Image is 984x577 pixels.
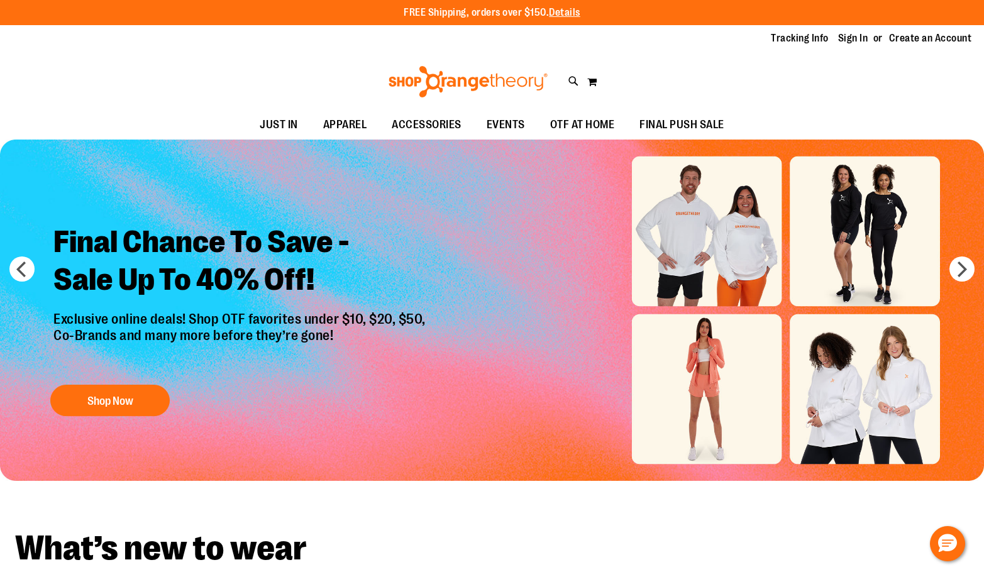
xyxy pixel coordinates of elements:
button: Hello, have a question? Let’s chat. [930,526,965,561]
p: Exclusive online deals! Shop OTF favorites under $10, $20, $50, Co-Brands and many more before th... [44,311,438,373]
a: EVENTS [474,111,538,140]
img: Shop Orangetheory [387,66,550,97]
h2: Final Chance To Save - Sale Up To 40% Off! [44,214,438,311]
span: JUST IN [260,111,298,139]
a: Sign In [838,31,868,45]
a: Final Chance To Save -Sale Up To 40% Off! Exclusive online deals! Shop OTF favorites under $10, $... [44,214,438,423]
span: FINAL PUSH SALE [639,111,724,139]
a: ACCESSORIES [379,111,474,140]
a: Create an Account [889,31,972,45]
p: FREE Shipping, orders over $150. [404,6,580,20]
span: OTF AT HOME [550,111,615,139]
span: APPAREL [323,111,367,139]
span: ACCESSORIES [392,111,462,139]
span: EVENTS [487,111,525,139]
button: Shop Now [50,385,170,416]
a: Tracking Info [771,31,829,45]
a: APPAREL [311,111,380,140]
a: Details [549,7,580,18]
a: JUST IN [247,111,311,140]
button: prev [9,256,35,282]
h2: What’s new to wear [15,531,969,566]
button: next [949,256,975,282]
a: FINAL PUSH SALE [627,111,737,140]
a: OTF AT HOME [538,111,627,140]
